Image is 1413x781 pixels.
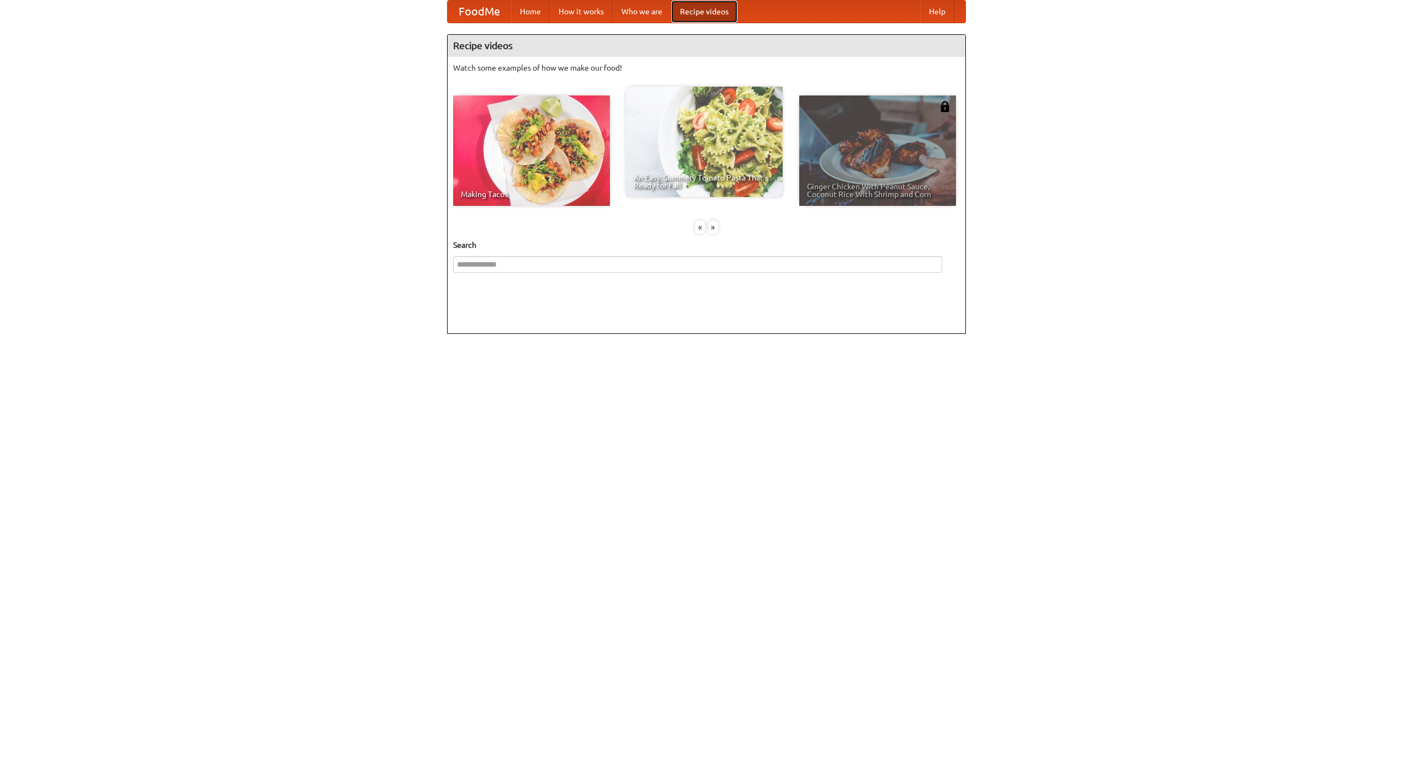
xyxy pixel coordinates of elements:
p: Watch some examples of how we make our food! [453,62,960,73]
h5: Search [453,240,960,251]
span: An Easy, Summery Tomato Pasta That's Ready for Fall [634,174,775,189]
a: Recipe videos [671,1,737,23]
a: How it works [550,1,613,23]
div: « [695,220,705,234]
a: FoodMe [448,1,511,23]
span: Making Tacos [461,190,602,198]
a: Home [511,1,550,23]
img: 483408.png [939,101,950,112]
a: Help [920,1,954,23]
div: » [708,220,718,234]
a: An Easy, Summery Tomato Pasta That's Ready for Fall [626,87,783,197]
a: Making Tacos [453,95,610,206]
h4: Recipe videos [448,35,965,57]
a: Who we are [613,1,671,23]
